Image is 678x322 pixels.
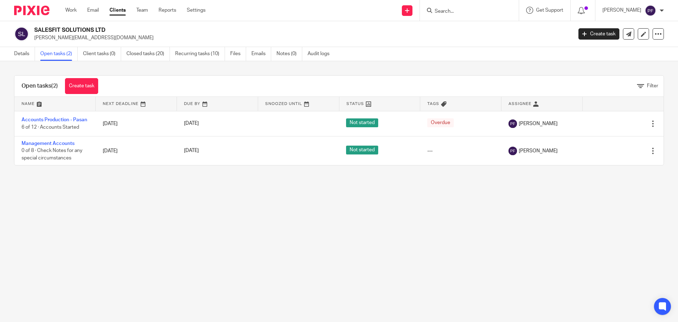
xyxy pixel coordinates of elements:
[251,47,271,61] a: Emails
[65,7,77,14] a: Work
[187,7,206,14] a: Settings
[184,148,199,153] span: [DATE]
[40,47,78,61] a: Open tasks (2)
[647,83,658,88] span: Filter
[346,118,378,127] span: Not started
[14,27,29,41] img: svg%3E
[346,102,364,106] span: Status
[427,147,494,154] div: ---
[427,118,454,127] span: Overdue
[96,111,177,136] td: [DATE]
[519,120,558,127] span: [PERSON_NAME]
[14,47,35,61] a: Details
[308,47,335,61] a: Audit logs
[14,6,49,15] img: Pixie
[87,7,99,14] a: Email
[22,117,87,122] a: Accounts Production - Pasan
[83,47,121,61] a: Client tasks (0)
[602,7,641,14] p: [PERSON_NAME]
[184,121,199,126] span: [DATE]
[136,7,148,14] a: Team
[230,47,246,61] a: Files
[159,7,176,14] a: Reports
[427,102,439,106] span: Tags
[22,125,79,130] span: 6 of 12 · Accounts Started
[22,82,58,90] h1: Open tasks
[126,47,170,61] a: Closed tasks (20)
[34,34,568,41] p: [PERSON_NAME][EMAIL_ADDRESS][DOMAIN_NAME]
[509,119,517,128] img: svg%3E
[509,147,517,155] img: svg%3E
[265,102,302,106] span: Snoozed Until
[536,8,563,13] span: Get Support
[65,78,98,94] a: Create task
[22,141,75,146] a: Management Accounts
[96,136,177,165] td: [DATE]
[346,146,378,154] span: Not started
[109,7,126,14] a: Clients
[578,28,619,40] a: Create task
[22,148,82,161] span: 0 of 8 · Check Notes for any special circumstances
[276,47,302,61] a: Notes (0)
[519,147,558,154] span: [PERSON_NAME]
[34,27,461,34] h2: SALESFIT SOLUTIONS LTD
[434,8,498,15] input: Search
[51,83,58,89] span: (2)
[645,5,656,16] img: svg%3E
[175,47,225,61] a: Recurring tasks (10)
